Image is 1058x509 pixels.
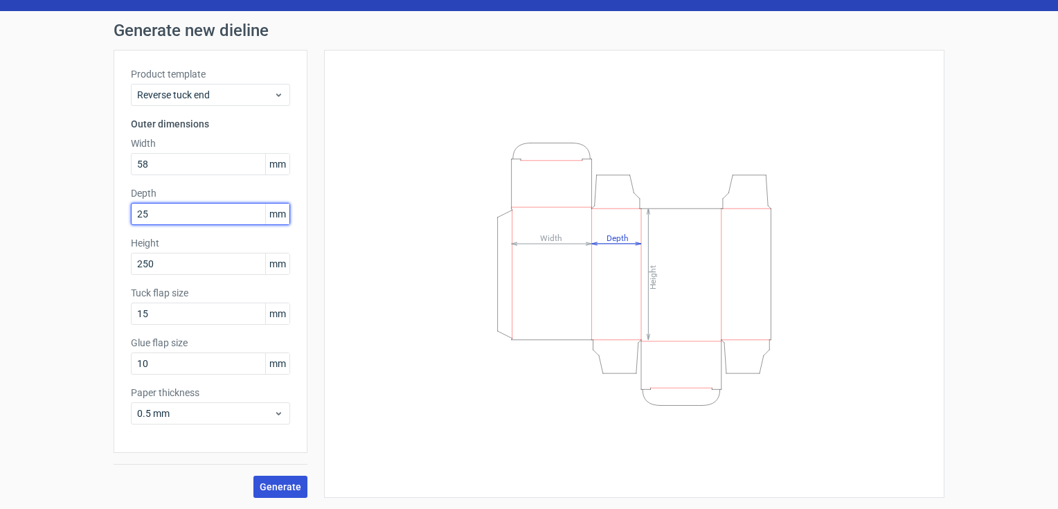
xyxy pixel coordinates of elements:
[265,154,289,175] span: mm
[253,476,307,498] button: Generate
[137,88,274,102] span: Reverse tuck end
[131,67,290,81] label: Product template
[131,136,290,150] label: Width
[137,407,274,420] span: 0.5 mm
[114,22,944,39] h1: Generate new dieline
[540,233,562,242] tspan: Width
[260,482,301,492] span: Generate
[607,233,629,242] tspan: Depth
[265,253,289,274] span: mm
[265,353,289,374] span: mm
[131,336,290,350] label: Glue flap size
[131,236,290,250] label: Height
[265,303,289,324] span: mm
[131,186,290,200] label: Depth
[131,386,290,400] label: Paper thickness
[131,286,290,300] label: Tuck flap size
[648,265,658,289] tspan: Height
[265,204,289,224] span: mm
[131,117,290,131] h3: Outer dimensions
